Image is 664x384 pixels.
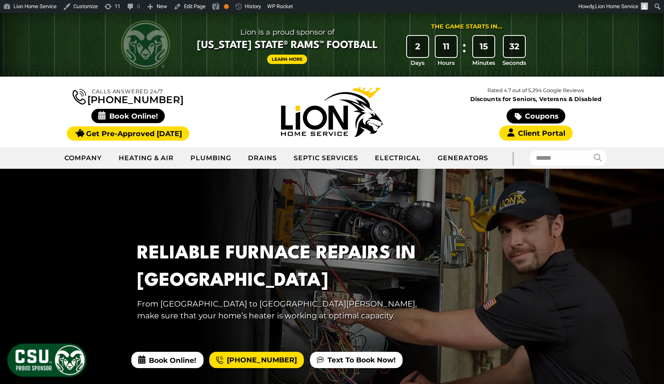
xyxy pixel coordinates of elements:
span: Book Online! [131,352,203,368]
a: Generators [429,148,497,168]
div: 15 [473,36,494,57]
div: : [460,36,469,67]
a: [PHONE_NUMBER] [73,87,184,105]
div: 32 [504,36,525,57]
a: Drains [240,148,286,168]
a: Coupons [507,108,565,124]
img: Lion Home Service [281,87,383,137]
a: Text To Book Now! [310,352,403,368]
div: OK [224,4,229,9]
span: Lion Home Service [595,3,638,9]
span: Seconds [502,59,526,67]
div: | [496,147,529,169]
p: Rated 4.7 out of 5,294 Google Reviews [434,86,638,95]
a: Get Pre-Approved [DATE] [67,126,189,141]
div: 2 [407,36,428,57]
a: [PHONE_NUMBER] [209,352,304,368]
h1: Reliable Furnace Repairs in [GEOGRAPHIC_DATA] [137,240,434,295]
span: Book Online! [91,109,165,123]
a: Company [56,148,111,168]
span: Hours [438,59,455,67]
span: Minutes [472,59,495,67]
a: Plumbing [182,148,240,168]
span: Days [411,59,425,67]
p: From [GEOGRAPHIC_DATA] to [GEOGRAPHIC_DATA][PERSON_NAME], make sure that your home’s heater is wo... [137,298,434,322]
span: [US_STATE] State® Rams™ Football [197,39,378,53]
div: 11 [436,36,457,57]
img: CSU Sponsor Badge [6,342,88,378]
a: Heating & Air [111,148,182,168]
span: Discounts for Seniors, Veterans & Disabled [436,96,636,102]
a: Electrical [367,148,429,168]
a: Septic Services [286,148,367,168]
span: Lion is a proud sponsor of [197,26,378,39]
img: CSU Rams logo [121,20,170,69]
div: The Game Starts in... [431,22,502,31]
a: Learn More [267,55,307,64]
a: Client Portal [499,126,573,141]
